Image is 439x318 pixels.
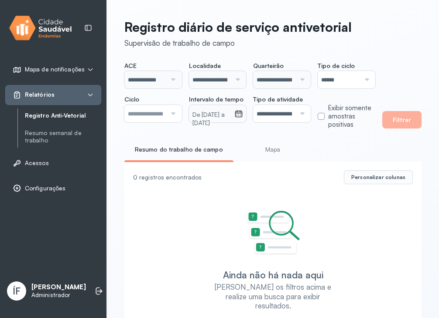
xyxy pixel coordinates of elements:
span: Quarteirão [253,62,284,70]
span: ÍF [13,285,21,297]
button: Filtrar [382,111,422,129]
p: Registro diário de serviço antivetorial [124,19,352,35]
label: Exibir somente amostras positivas [328,104,375,129]
span: ACE [124,62,137,70]
a: Acessos [13,159,94,167]
a: Resumo semanal de trabalho [25,128,101,146]
p: Administrador [31,291,86,299]
span: Localidade [189,62,221,70]
img: logo.svg [9,14,72,42]
a: Registro Anti-Vetorial [25,110,101,121]
p: [PERSON_NAME] [31,283,86,291]
span: Acessos [25,159,49,167]
a: Resumo do trabalho de campo [124,142,233,157]
img: Imagem de Empty State [246,210,300,255]
a: Resumo semanal de trabalho [25,129,101,144]
div: Supervisão de trabalho de campo [124,38,352,47]
a: Configurações [13,184,94,193]
a: Mapa [240,142,305,157]
span: Tipo de ciclo [318,62,355,70]
div: Ainda não há nada aqui [223,269,323,281]
a: Registro Anti-Vetorial [25,112,101,119]
span: Mapa de notificações [25,66,85,73]
span: Relatórios [25,91,55,98]
button: Personalizar colunas [344,170,413,184]
span: Ciclo [124,95,139,103]
span: Intervalo de tempo [189,95,244,103]
span: Tipo de atividade [253,95,303,103]
small: De [DATE] a [DATE] [192,111,231,128]
div: [PERSON_NAME] os filtros acima e realize uma busca para exibir resultados. [207,282,339,310]
span: Configurações [25,185,65,192]
div: 0 registros encontrados [133,174,337,181]
span: Personalizar colunas [351,174,405,181]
